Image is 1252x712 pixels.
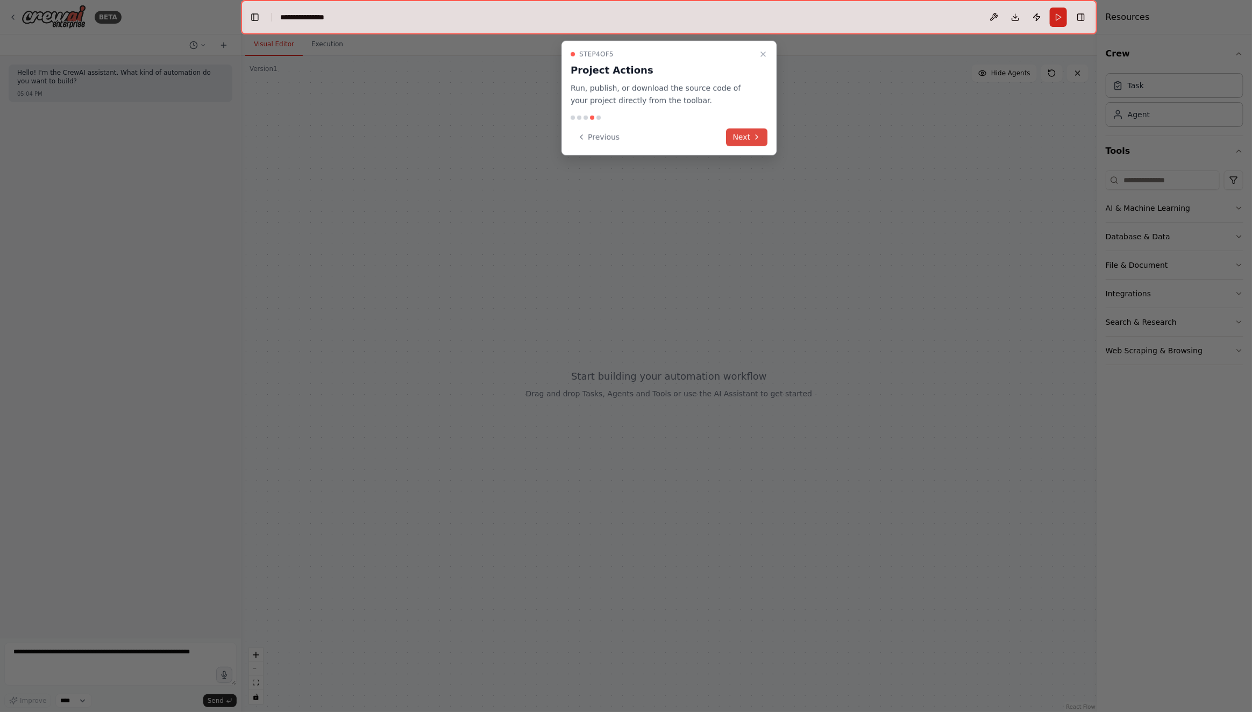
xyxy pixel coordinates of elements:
[727,128,768,146] button: Next
[579,50,614,59] span: Step 4 of 5
[571,128,626,146] button: Previous
[247,10,262,25] button: Hide left sidebar
[571,63,755,78] h3: Project Actions
[757,48,770,61] button: Close walkthrough
[571,82,755,107] p: Run, publish, or download the source code of your project directly from the toolbar.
